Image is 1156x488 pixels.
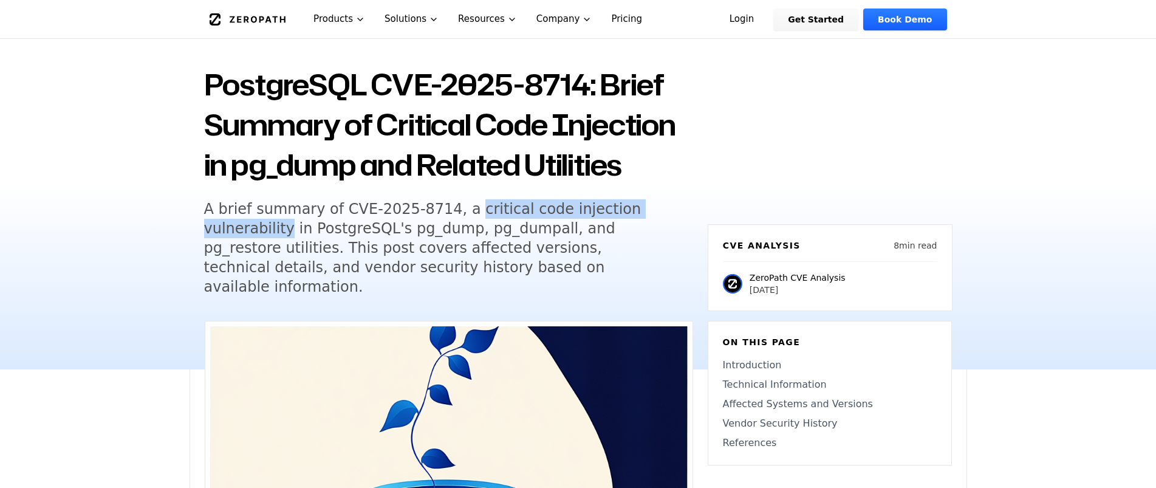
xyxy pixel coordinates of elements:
h1: PostgreSQL CVE-2025-8714: Brief Summary of Critical Code Injection in pg_dump and Related Utilities [204,64,693,185]
a: Book Demo [863,9,946,30]
img: ZeroPath CVE Analysis [723,274,742,294]
a: Get Started [773,9,858,30]
a: Technical Information [723,377,937,392]
p: 8 min read [894,239,937,252]
a: Vendor Security History [723,416,937,431]
a: Introduction [723,358,937,373]
a: Login [715,9,769,30]
a: References [723,436,937,450]
p: [DATE] [750,284,846,296]
p: ZeroPath CVE Analysis [750,272,846,284]
a: Affected Systems and Versions [723,397,937,411]
h6: CVE Analysis [723,239,801,252]
h5: A brief summary of CVE-2025-8714, a critical code injection vulnerability in PostgreSQL's pg_dump... [204,199,671,297]
h6: On this page [723,336,937,348]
